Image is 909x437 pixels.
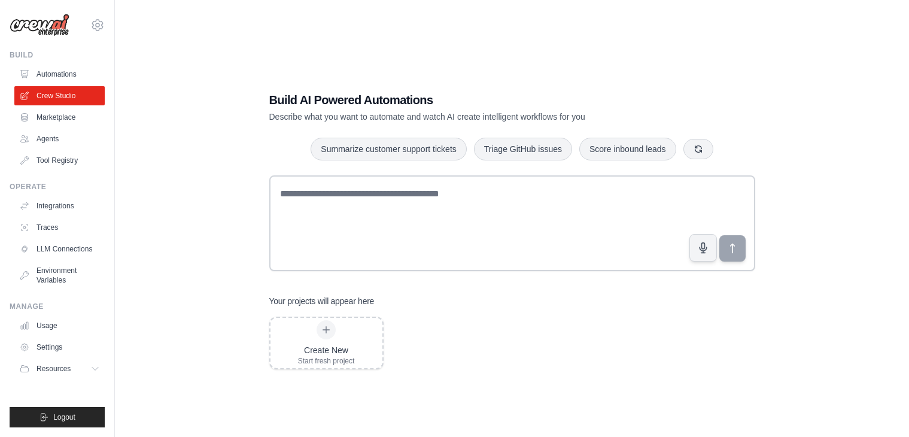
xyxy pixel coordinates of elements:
[269,92,671,108] h1: Build AI Powered Automations
[14,65,105,84] a: Automations
[269,111,671,123] p: Describe what you want to automate and watch AI create intelligent workflows for you
[311,138,466,160] button: Summarize customer support tickets
[474,138,572,160] button: Triage GitHub issues
[53,412,75,422] span: Logout
[14,261,105,290] a: Environment Variables
[14,218,105,237] a: Traces
[14,316,105,335] a: Usage
[849,380,909,437] iframe: Chat Widget
[14,86,105,105] a: Crew Studio
[14,338,105,357] a: Settings
[14,239,105,259] a: LLM Connections
[14,151,105,170] a: Tool Registry
[14,129,105,148] a: Agents
[689,234,717,262] button: Click to speak your automation idea
[579,138,676,160] button: Score inbound leads
[14,108,105,127] a: Marketplace
[10,50,105,60] div: Build
[10,407,105,427] button: Logout
[37,364,71,374] span: Resources
[269,295,375,307] h3: Your projects will appear here
[14,196,105,216] a: Integrations
[10,182,105,192] div: Operate
[14,359,105,378] button: Resources
[10,14,69,37] img: Logo
[10,302,105,311] div: Manage
[683,139,713,159] button: Get new suggestions
[298,356,355,366] div: Start fresh project
[298,344,355,356] div: Create New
